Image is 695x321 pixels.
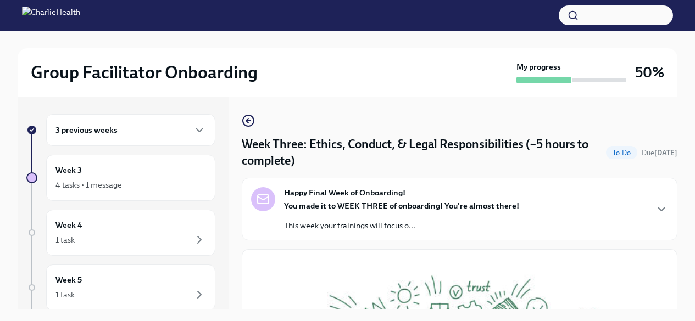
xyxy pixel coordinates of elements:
h3: 50% [635,63,664,82]
h6: 3 previous weeks [55,124,118,136]
span: To Do [606,149,637,157]
strong: You made it to WEEK THREE of onboarding! You're almost there! [284,201,519,211]
h6: Week 4 [55,219,82,231]
strong: My progress [516,61,561,72]
div: 3 previous weeks [46,114,215,146]
img: CharlieHealth [22,7,80,24]
span: Due [642,149,677,157]
h4: Week Three: Ethics, Conduct, & Legal Responsibilities (~5 hours to complete) [242,136,602,169]
a: Week 34 tasks • 1 message [26,155,215,201]
div: 4 tasks • 1 message [55,179,122,190]
h2: Group Facilitator Onboarding [31,61,258,83]
strong: Happy Final Week of Onboarding! [284,187,405,198]
a: Week 51 task [26,264,215,311]
div: 1 task [55,234,75,245]
h6: Week 5 [55,274,82,286]
p: This week your trainings will focus o... [284,220,519,231]
span: October 14th, 2025 10:00 [642,148,677,158]
h6: Week 3 [55,164,82,176]
strong: [DATE] [654,149,677,157]
div: 1 task [55,289,75,300]
a: Week 41 task [26,210,215,256]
